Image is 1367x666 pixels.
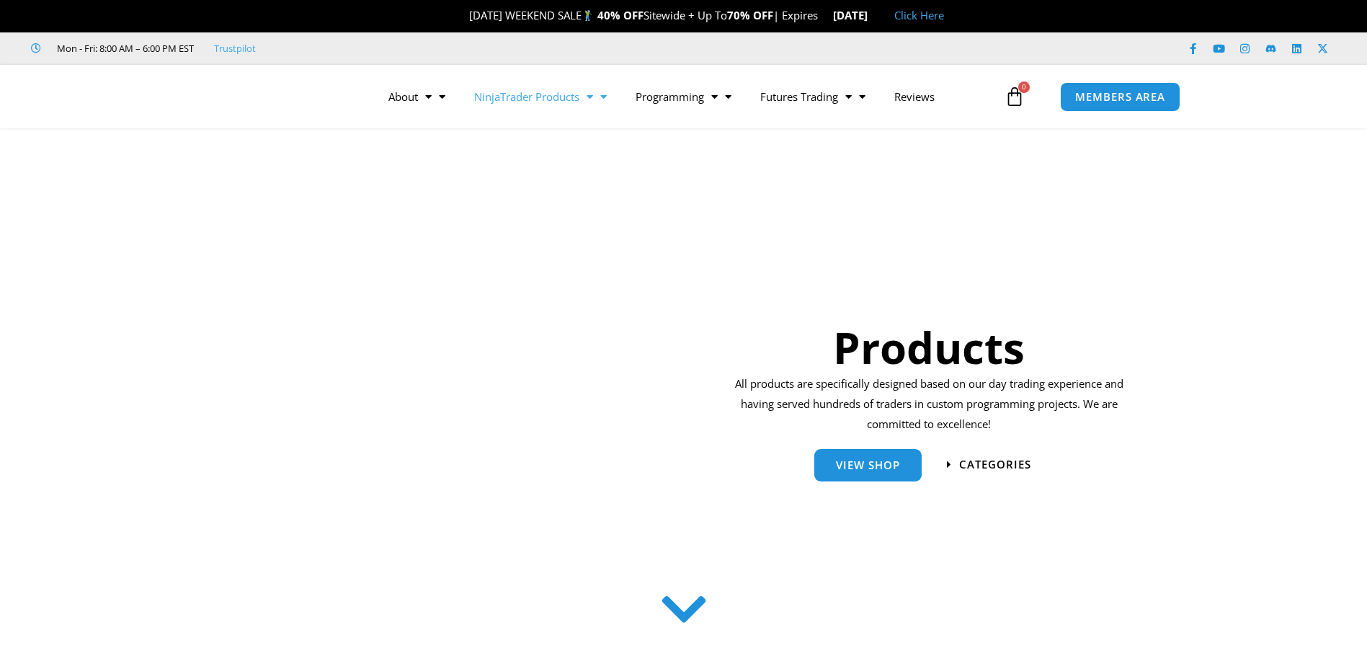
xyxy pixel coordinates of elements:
a: Trustpilot [214,40,256,57]
nav: Menu [374,80,1001,113]
img: LogoAI | Affordable Indicators – NinjaTrader [167,71,322,123]
img: 🏭 [868,10,879,21]
strong: 70% OFF [727,8,773,22]
img: 🎉 [458,10,468,21]
h1: Products [730,317,1128,378]
p: All products are specifically designed based on our day trading experience and having served hund... [730,374,1128,435]
a: Click Here [894,8,944,22]
a: Programming [621,80,746,113]
span: View Shop [836,460,900,471]
a: About [374,80,460,113]
img: ProductsSection scaled | Affordable Indicators – NinjaTrader [270,200,652,566]
strong: 40% OFF [597,8,644,22]
span: [DATE] WEEKEND SALE Sitewide + Up To | Expires [454,8,832,22]
img: 🏌️‍♂️ [582,10,593,21]
a: NinjaTrader Products [460,80,621,113]
img: ⌛ [819,10,829,21]
a: View Shop [814,449,922,481]
span: 0 [1018,81,1030,93]
span: categories [959,459,1031,470]
a: 0 [983,76,1046,117]
a: Reviews [880,80,949,113]
a: MEMBERS AREA [1060,82,1180,112]
strong: [DATE] [833,8,880,22]
a: categories [947,459,1031,470]
a: Futures Trading [746,80,880,113]
span: MEMBERS AREA [1075,92,1165,102]
span: Mon - Fri: 8:00 AM – 6:00 PM EST [53,40,194,57]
